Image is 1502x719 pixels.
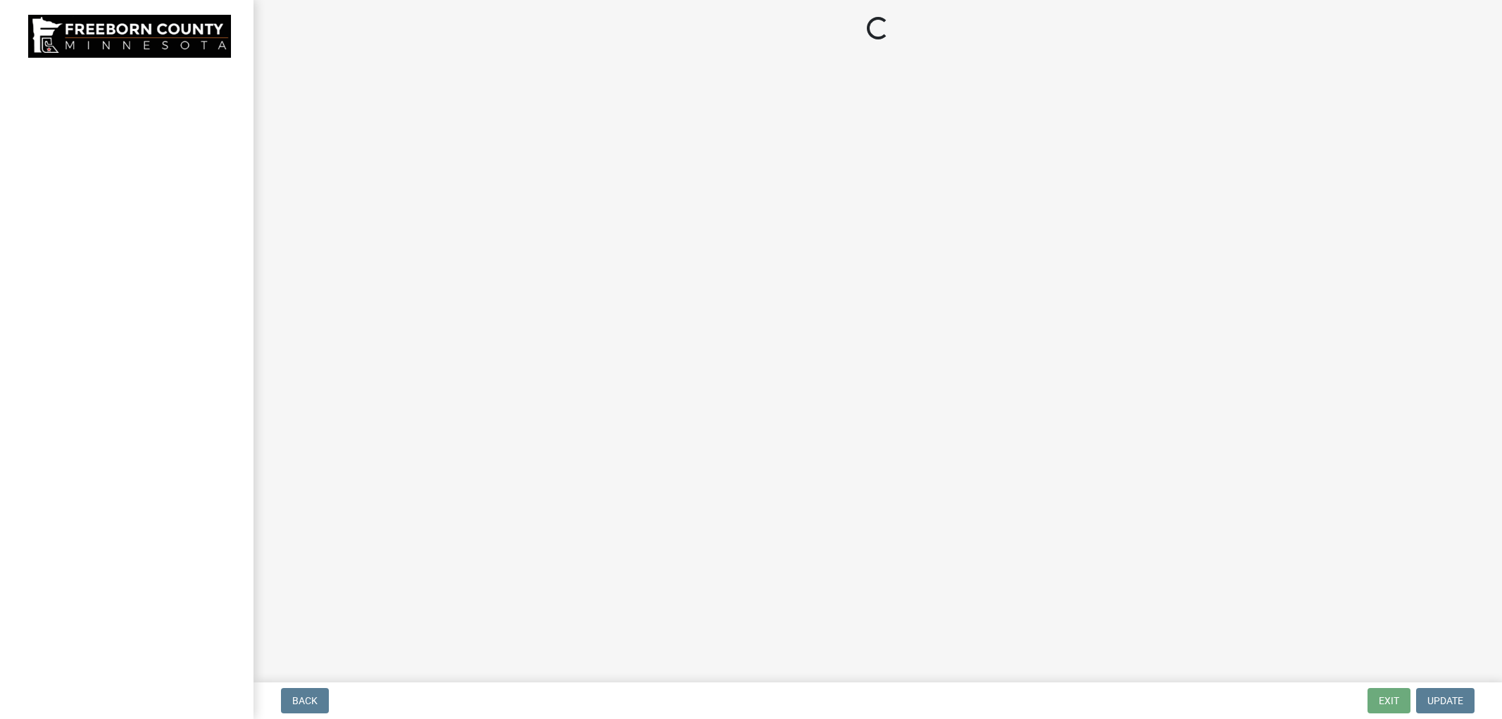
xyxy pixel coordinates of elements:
[1427,695,1463,706] span: Update
[1416,688,1475,713] button: Update
[292,695,318,706] span: Back
[28,15,231,58] img: Freeborn County, Minnesota
[281,688,329,713] button: Back
[1368,688,1410,713] button: Exit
